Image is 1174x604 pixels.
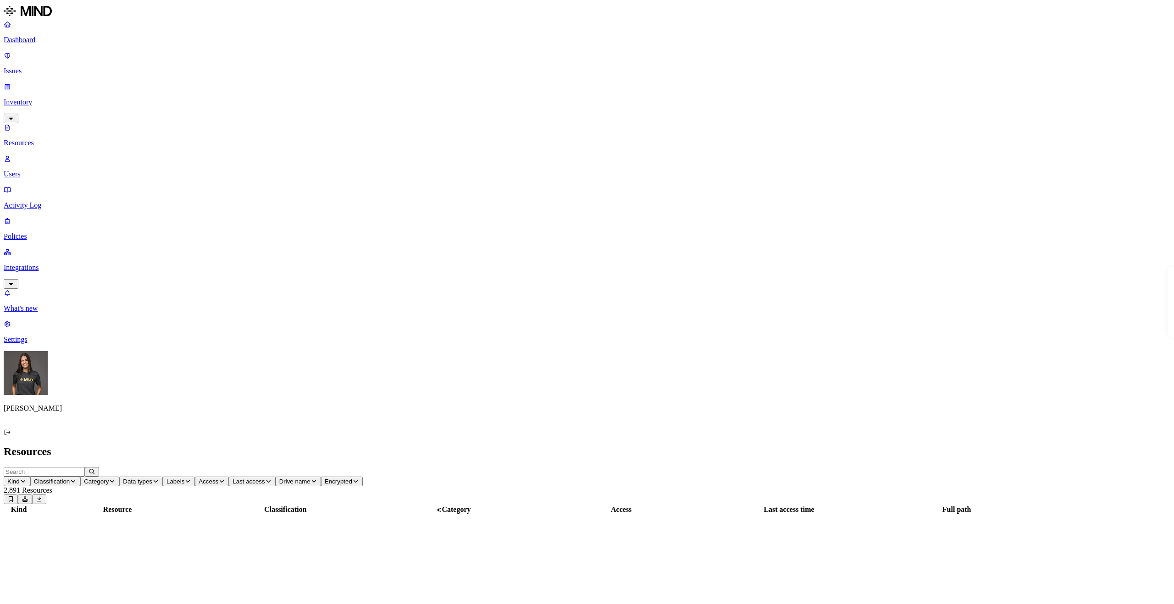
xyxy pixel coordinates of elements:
[538,505,704,514] div: Access
[34,478,70,485] span: Classification
[4,351,48,395] img: Gal Cohen
[166,478,184,485] span: Labels
[7,478,20,485] span: Kind
[4,304,1170,313] p: What's new
[4,486,52,494] span: 2,891 Resources
[4,4,1170,20] a: MIND
[874,505,1040,514] div: Full path
[4,4,52,18] img: MIND
[202,505,369,514] div: Classification
[4,186,1170,209] a: Activity Log
[4,445,1170,458] h2: Resources
[279,478,310,485] span: Drive name
[4,232,1170,241] p: Policies
[84,478,109,485] span: Category
[4,217,1170,241] a: Policies
[4,139,1170,147] p: Resources
[4,335,1170,344] p: Settings
[4,36,1170,44] p: Dashboard
[4,20,1170,44] a: Dashboard
[442,505,471,513] span: Category
[5,505,33,514] div: Kind
[4,201,1170,209] p: Activity Log
[4,248,1170,287] a: Integrations
[4,123,1170,147] a: Resources
[123,478,152,485] span: Data types
[4,98,1170,106] p: Inventory
[4,467,85,477] input: Search
[4,264,1170,272] p: Integrations
[4,67,1170,75] p: Issues
[4,170,1170,178] p: Users
[4,51,1170,75] a: Issues
[4,320,1170,344] a: Settings
[706,505,872,514] div: Last access time
[199,478,218,485] span: Access
[34,505,200,514] div: Resource
[233,478,265,485] span: Last access
[4,289,1170,313] a: What's new
[4,82,1170,122] a: Inventory
[4,154,1170,178] a: Users
[325,478,352,485] span: Encrypted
